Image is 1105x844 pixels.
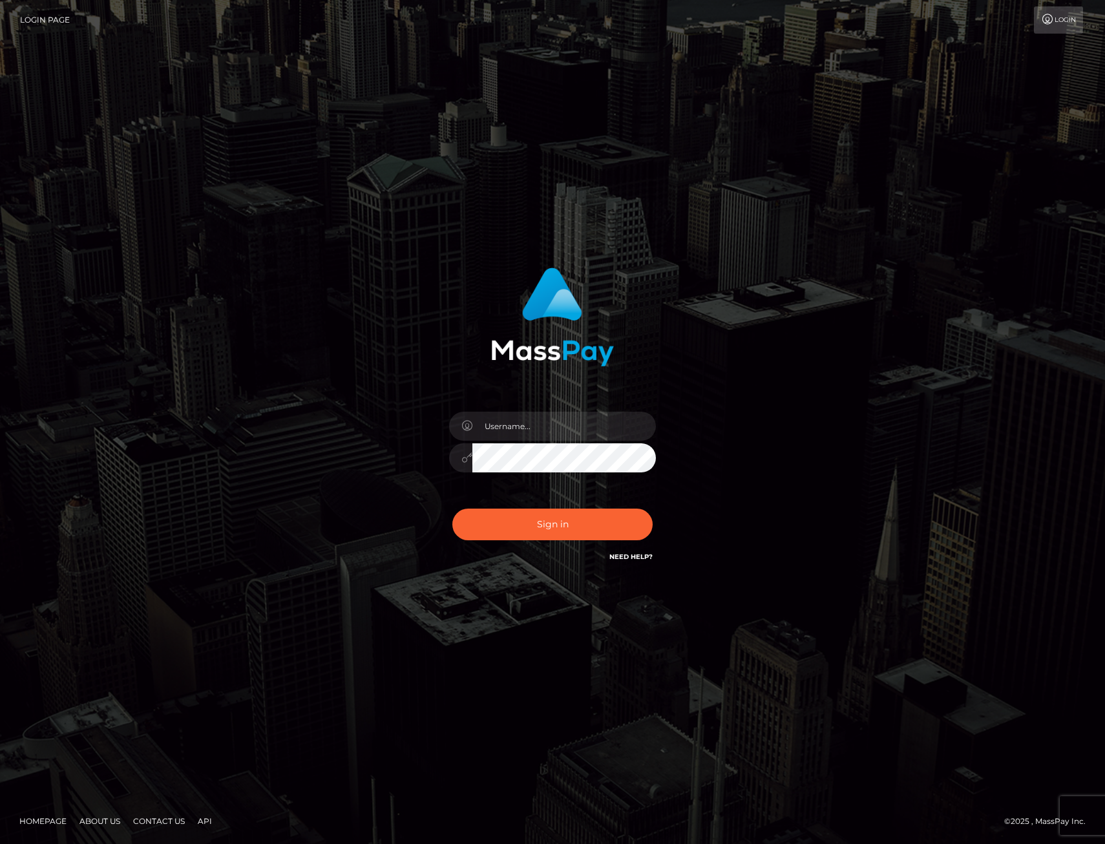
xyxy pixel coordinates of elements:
input: Username... [472,412,656,441]
button: Sign in [452,509,653,540]
a: Need Help? [609,553,653,561]
div: © 2025 , MassPay Inc. [1004,814,1095,828]
a: Login Page [20,6,70,34]
a: API [193,811,217,831]
a: About Us [74,811,125,831]
a: Login [1034,6,1083,34]
img: MassPay Login [491,268,614,366]
a: Homepage [14,811,72,831]
a: Contact Us [128,811,190,831]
